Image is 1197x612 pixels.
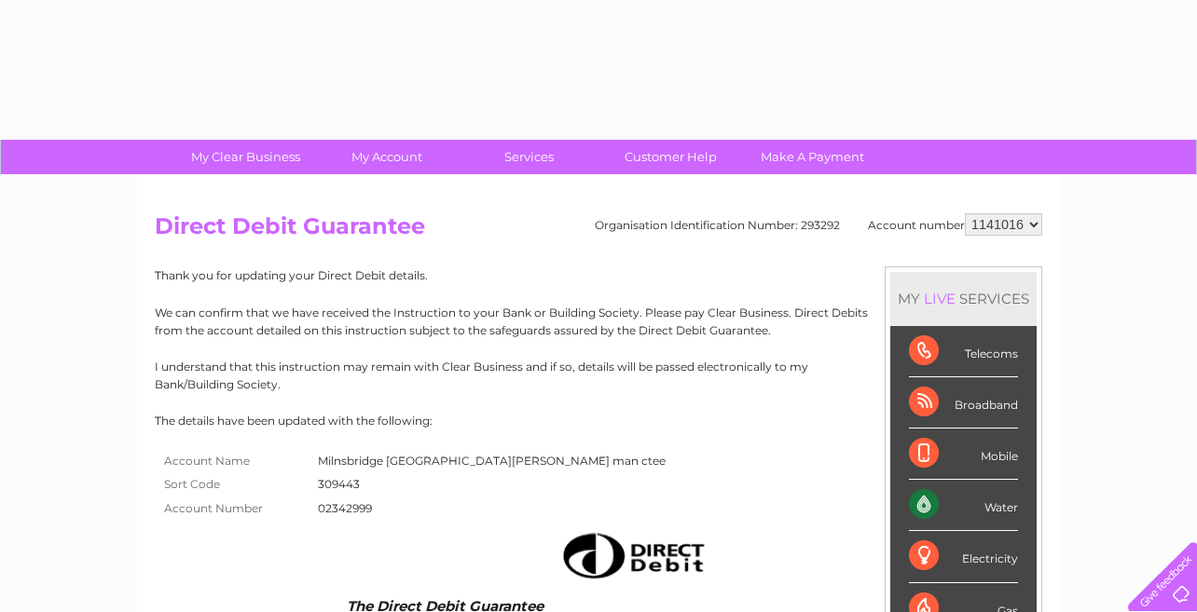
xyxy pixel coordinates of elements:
div: Electricity [909,531,1018,582]
th: Sort Code [155,472,313,496]
div: Water [909,480,1018,531]
p: Thank you for updating your Direct Debit details. [155,266,1042,284]
p: We can confirm that we have received the Instruction to your Bank or Building Society. Please pay... [155,304,1042,339]
a: Services [452,140,606,174]
div: Telecoms [909,326,1018,377]
div: Broadband [909,377,1018,428]
p: I understand that this instruction may remain with Clear Business and if so, details will be pass... [155,358,1042,393]
td: 309443 [313,472,670,496]
td: Milnsbridge [GEOGRAPHIC_DATA][PERSON_NAME] man ctee [313,449,670,473]
td: 02342999 [313,496,670,521]
h2: Direct Debit Guarantee [155,213,1042,249]
p: The details have been updated with the following: [155,412,1042,429]
a: Make A Payment [736,140,889,174]
img: Direct Debit image [546,525,716,586]
a: Customer Help [594,140,748,174]
a: My Clear Business [169,140,323,174]
th: Account Number [155,496,313,521]
div: Mobile [909,428,1018,480]
div: LIVE [920,290,959,307]
div: MY SERVICES [890,272,1037,325]
a: My Account [310,140,464,174]
div: Organisation Identification Number: 293292 Account number [595,213,1042,236]
th: Account Name [155,449,313,473]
